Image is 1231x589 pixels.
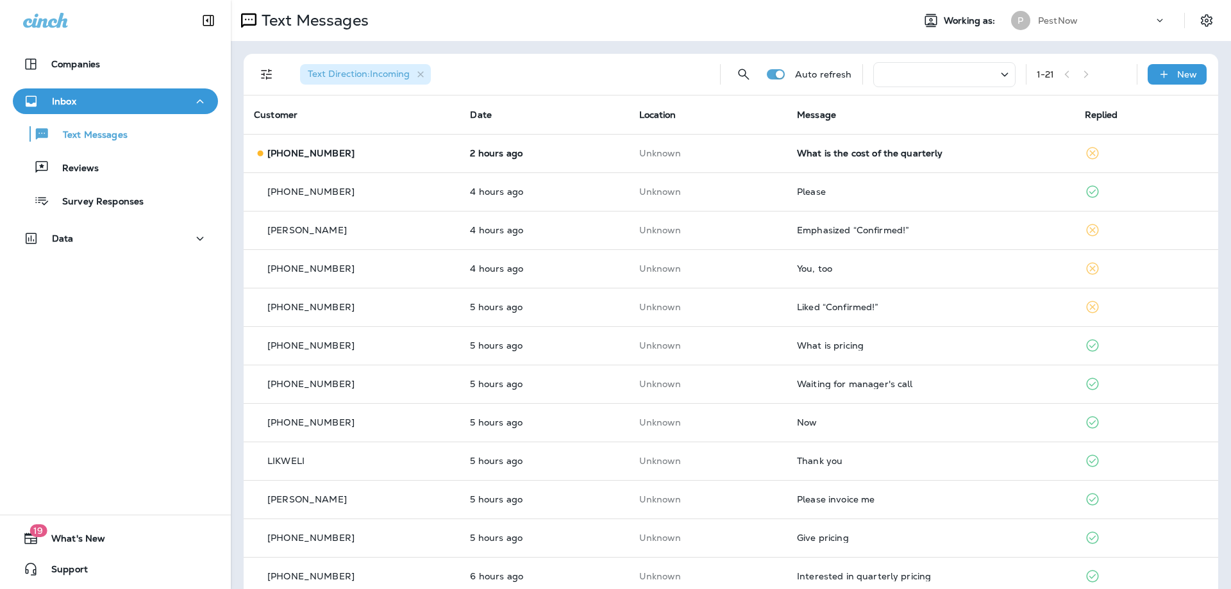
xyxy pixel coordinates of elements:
[639,417,776,427] p: This customer does not have a last location and the phone number they messaged is not assigned to...
[1037,69,1055,79] div: 1 - 21
[639,109,676,120] span: Location
[797,302,1064,312] div: Liked “Confirmed!”
[51,59,100,69] p: Companies
[13,226,218,251] button: Data
[267,187,355,197] p: [PHONE_NUMBER]
[49,163,99,175] p: Reviews
[13,556,218,582] button: Support
[52,233,74,244] p: Data
[29,524,47,537] span: 19
[1038,15,1078,26] p: PestNow
[797,225,1064,235] div: Emphasized “Confirmed!”
[639,533,776,543] p: This customer does not have a last location and the phone number they messaged is not assigned to...
[300,64,431,85] div: Text Direction:Incoming
[256,11,369,30] p: Text Messages
[50,129,128,142] p: Text Messages
[13,526,218,551] button: 19What's New
[797,456,1064,466] div: Thank you
[1177,69,1197,79] p: New
[267,263,355,274] p: [PHONE_NUMBER]
[639,187,776,197] p: This customer does not have a last location and the phone number they messaged is not assigned to...
[639,340,776,351] p: This customer does not have a last location and the phone number they messaged is not assigned to...
[797,533,1064,543] div: Give pricing
[470,109,492,120] span: Date
[470,494,618,504] p: Sep 18, 2025 10:32 AM
[470,417,618,427] p: Sep 18, 2025 10:46 AM
[731,62,757,87] button: Search Messages
[470,533,618,543] p: Sep 18, 2025 10:29 AM
[639,225,776,235] p: This customer does not have a last location and the phone number they messaged is not assigned to...
[639,571,776,581] p: This customer does not have a last location and the phone number they messaged is not assigned to...
[267,571,355,581] p: [PHONE_NUMBER]
[797,109,836,120] span: Message
[1195,9,1218,32] button: Settings
[639,148,776,158] p: This customer does not have a last location and the phone number they messaged is not assigned to...
[38,564,88,579] span: Support
[38,533,105,549] span: What's New
[13,51,218,77] button: Companies
[639,263,776,274] p: This customer does not have a last location and the phone number they messaged is not assigned to...
[470,148,618,158] p: Sep 18, 2025 02:14 PM
[254,62,280,87] button: Filters
[267,148,355,158] p: [PHONE_NUMBER]
[639,494,776,504] p: This customer does not have a last location and the phone number they messaged is not assigned to...
[797,187,1064,197] div: Please
[944,15,998,26] span: Working as:
[267,417,355,427] p: [PHONE_NUMBER]
[52,96,76,106] p: Inbox
[13,154,218,181] button: Reviews
[190,8,226,33] button: Collapse Sidebar
[1085,109,1118,120] span: Replied
[470,379,618,389] p: Sep 18, 2025 10:47 AM
[254,109,297,120] span: Customer
[797,494,1064,504] div: Please invoice me
[267,225,347,235] p: [PERSON_NAME]
[470,456,618,466] p: Sep 18, 2025 10:39 AM
[267,340,355,351] p: [PHONE_NUMBER]
[639,379,776,389] p: This customer does not have a last location and the phone number they messaged is not assigned to...
[267,302,355,312] p: [PHONE_NUMBER]
[267,379,355,389] p: [PHONE_NUMBER]
[797,571,1064,581] div: Interested in quarterly pricing
[49,196,144,208] p: Survey Responses
[267,456,305,466] p: LIKWELI
[639,456,776,466] p: This customer does not have a last location and the phone number they messaged is not assigned to...
[308,68,410,79] span: Text Direction : Incoming
[1011,11,1030,30] div: P
[470,187,618,197] p: Sep 18, 2025 11:47 AM
[13,120,218,147] button: Text Messages
[470,571,618,581] p: Sep 18, 2025 10:14 AM
[267,494,347,504] p: [PERSON_NAME]
[267,533,355,543] p: [PHONE_NUMBER]
[797,417,1064,427] div: Now
[795,69,852,79] p: Auto refresh
[13,88,218,114] button: Inbox
[797,263,1064,274] div: You, too
[470,263,618,274] p: Sep 18, 2025 11:39 AM
[797,379,1064,389] div: Waiting for manager's call
[639,302,776,312] p: This customer does not have a last location and the phone number they messaged is not assigned to...
[470,302,618,312] p: Sep 18, 2025 11:12 AM
[797,340,1064,351] div: What is pricing
[470,225,618,235] p: Sep 18, 2025 11:41 AM
[470,340,618,351] p: Sep 18, 2025 10:48 AM
[13,187,218,214] button: Survey Responses
[797,148,1064,158] div: What is the cost of the quarterly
